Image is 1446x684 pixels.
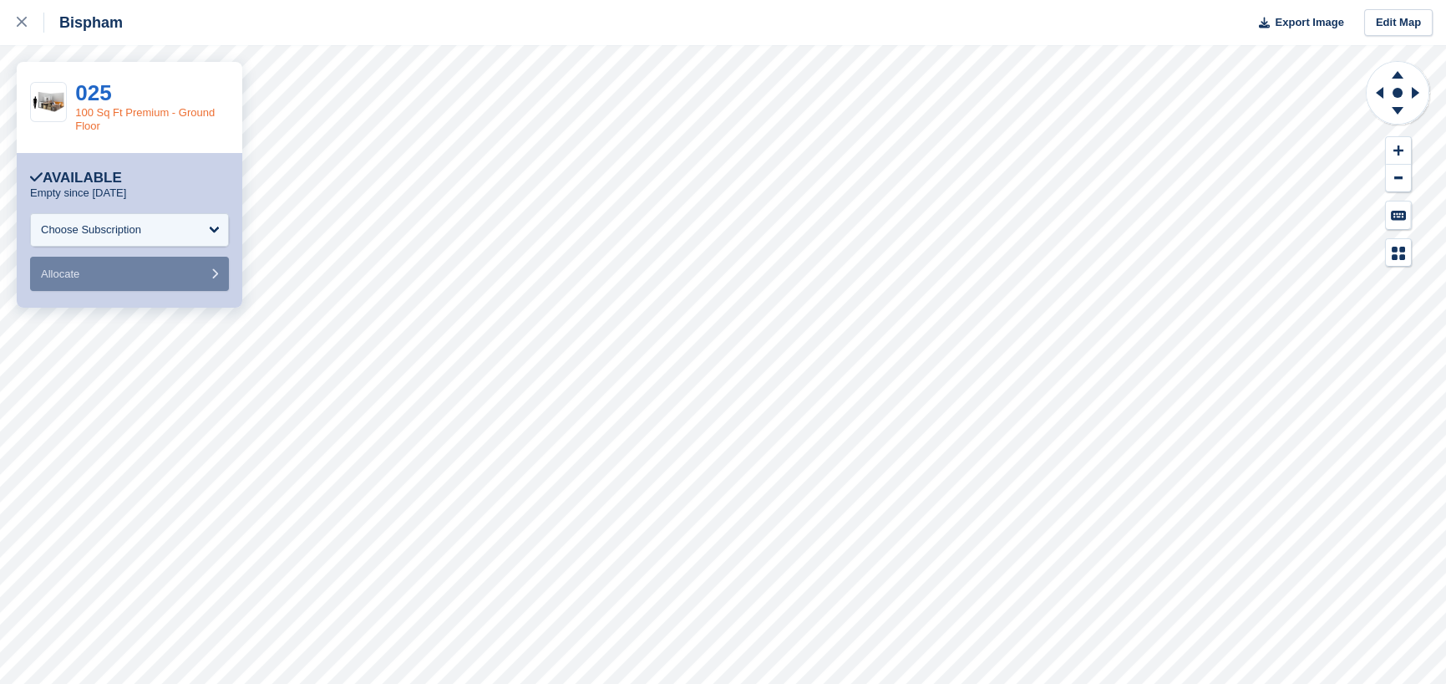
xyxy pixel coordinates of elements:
button: Zoom Out [1386,165,1411,192]
div: Available [30,170,122,186]
a: Edit Map [1364,9,1433,37]
span: Export Image [1275,14,1343,31]
img: 100-sqft-unit%20(1).jpg [31,89,66,115]
a: 025 [75,80,111,105]
button: Map Legend [1386,239,1411,267]
button: Export Image [1249,9,1344,37]
button: Zoom In [1386,137,1411,165]
a: 100 Sq Ft Premium - Ground Floor [75,106,215,132]
button: Allocate [30,257,229,291]
button: Keyboard Shortcuts [1386,202,1411,229]
div: Bispham [44,13,123,33]
p: Empty since [DATE] [30,186,126,200]
div: Choose Subscription [41,222,141,238]
span: Allocate [41,268,79,280]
